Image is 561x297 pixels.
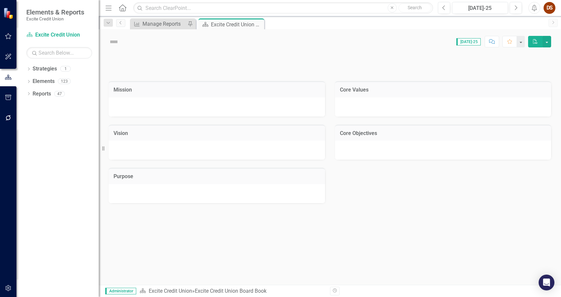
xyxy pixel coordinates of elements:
small: Excite Credit Union [26,16,84,21]
h3: Vision [114,130,320,136]
a: Manage Reports [132,20,186,28]
img: Not Defined [109,37,119,47]
a: Elements [33,78,55,85]
img: ClearPoint Strategy [3,8,15,19]
div: [DATE]-25 [454,4,506,12]
a: Excite Credit Union [149,288,192,294]
a: Excite Credit Union [26,31,92,39]
input: Search Below... [26,47,92,59]
h3: Core Values [340,87,547,93]
div: Open Intercom Messenger [539,275,554,290]
div: 1 [60,66,71,72]
h3: Purpose [114,174,320,179]
span: Search [408,5,422,10]
h3: Core Objectives [340,130,547,136]
div: 47 [54,91,65,96]
div: Excite Credit Union Board Book [211,20,263,29]
a: Reports [33,90,51,98]
span: Administrator [105,288,136,294]
h3: Mission [114,87,320,93]
div: Manage Reports [142,20,186,28]
a: Strategies [33,65,57,73]
div: » [140,287,325,295]
input: Search ClearPoint... [133,2,433,14]
div: 123 [58,79,71,84]
button: Search [398,3,431,13]
span: Elements & Reports [26,8,84,16]
button: DS [544,2,555,14]
div: Excite Credit Union Board Book [195,288,267,294]
span: [DATE]-25 [456,38,481,45]
button: [DATE]-25 [452,2,508,14]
